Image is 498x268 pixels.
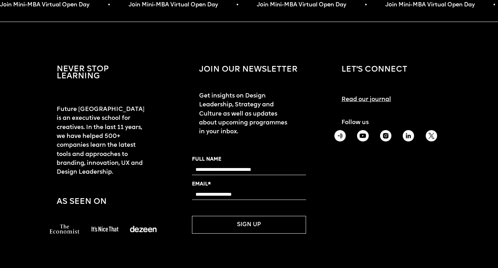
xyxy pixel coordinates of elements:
[192,180,306,188] label: EMAIL*
[50,224,79,233] img: a logo of the economist
[334,130,346,141] img: Podcasts icons to connect with Future London Academy
[357,130,368,141] img: Youtube icons to connect with Future London Academy
[380,130,391,141] img: Instagram icon to connect with Future London Academy
[334,88,398,104] h1: Read our journal
[50,191,164,213] h1: As seen on
[192,84,295,144] h1: Get insights on Design Leadership, Strategy and Culture as well as updates about upcoming program...
[236,1,238,9] span: •
[107,1,109,9] span: •
[192,156,306,163] label: FULL NAME
[86,224,123,234] img: a logo of it is nice that
[403,130,414,141] img: Linkedin icon to connect with Future London Academy
[50,59,116,88] h1: NEVER STOP LEARNING
[334,111,437,127] h1: Follow us
[334,59,414,81] h1: LET's CONNECT
[493,1,495,9] span: •
[334,81,398,104] a: Read our journal
[50,98,152,177] h1: Future [GEOGRAPHIC_DATA] is an executive school for creatives. In the last 11 years, we have help...
[192,216,306,234] button: SIGN UP
[130,226,157,232] img: a logo of deezen
[192,59,305,81] h1: Join our newsletter
[426,130,437,141] img: Twitter icon to connect with Future London Academy
[364,1,366,9] span: •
